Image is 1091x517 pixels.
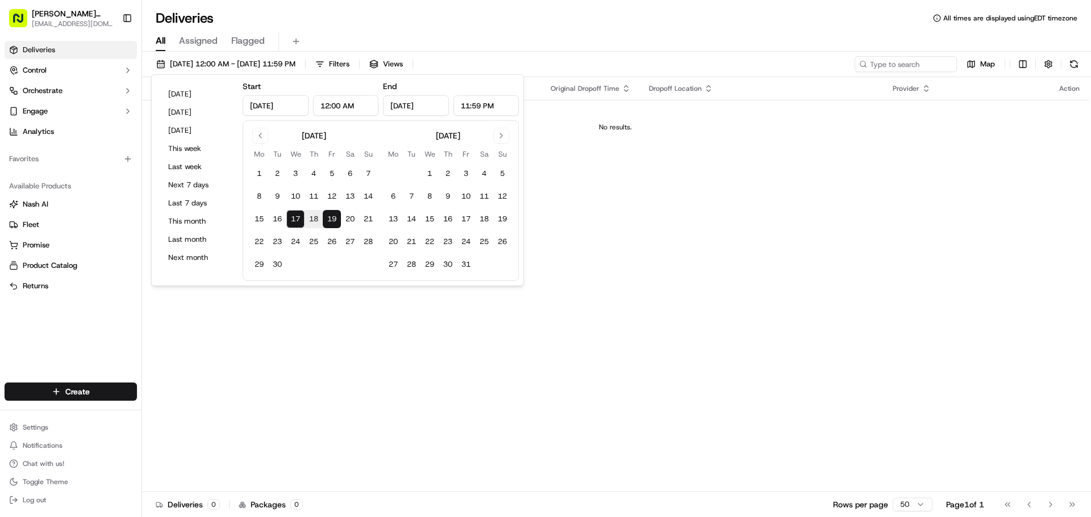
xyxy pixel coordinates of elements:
[11,148,76,157] div: Past conversations
[980,59,995,69] span: Map
[23,423,48,432] span: Settings
[493,210,511,228] button: 19
[35,207,92,216] span: [PERSON_NAME]
[402,233,420,251] button: 21
[51,108,186,120] div: Start new chat
[5,419,137,435] button: Settings
[359,148,377,160] th: Sunday
[243,95,309,116] input: Date
[5,5,118,32] button: [PERSON_NAME] BBQ[EMAIL_ADDRESS][DOMAIN_NAME]
[5,492,137,508] button: Log out
[151,56,301,72] button: [DATE] 12:00 AM - [DATE] 11:59 PM
[855,56,957,72] input: Type to search
[5,82,137,100] button: Orchestrate
[91,249,187,270] a: 💻API Documentation
[9,199,132,209] a: Nash AI
[252,128,268,144] button: Go to previous month
[23,106,48,116] span: Engage
[383,95,449,116] input: Date
[163,104,231,120] button: [DATE]
[9,220,132,230] a: Fleet
[163,86,231,102] button: [DATE]
[341,233,359,251] button: 27
[11,165,30,183] img: Grace Nketiah
[51,120,156,129] div: We're available if you need us!
[250,233,268,251] button: 22
[11,11,34,34] img: Nash
[439,210,457,228] button: 16
[23,441,63,450] span: Notifications
[1066,56,1082,72] button: Refresh
[384,187,402,205] button: 6
[493,128,509,144] button: Go to next month
[310,56,355,72] button: Filters
[30,73,205,85] input: Got a question? Start typing here...
[23,220,39,230] span: Fleet
[961,56,1000,72] button: Map
[101,176,124,185] span: [DATE]
[35,176,92,185] span: [PERSON_NAME]
[5,277,137,295] button: Returns
[833,499,888,510] p: Rows per page
[305,148,323,160] th: Thursday
[420,148,439,160] th: Wednesday
[23,459,64,468] span: Chat with us!
[23,127,54,137] span: Analytics
[250,148,268,160] th: Monday
[383,59,403,69] span: Views
[402,210,420,228] button: 14
[23,495,46,505] span: Log out
[5,456,137,472] button: Chat with us!
[163,177,231,193] button: Next 7 days
[163,141,231,157] button: This week
[305,233,323,251] button: 25
[23,477,68,486] span: Toggle Theme
[341,165,359,183] button: 6
[359,165,377,183] button: 7
[5,257,137,275] button: Product Catalog
[113,281,138,290] span: Pylon
[5,123,137,141] a: Analytics
[170,59,295,69] span: [DATE] 12:00 AM - [DATE] 11:59 PM
[1059,84,1080,93] div: Action
[341,148,359,160] th: Saturday
[323,210,341,228] button: 19
[649,84,702,93] span: Dropoff Location
[946,499,984,510] div: Page 1 of 1
[23,207,32,216] img: 1736555255976-a54dd68f-1ca7-489b-9aae-adbdc363a1c4
[11,108,32,129] img: 1736555255976-a54dd68f-1ca7-489b-9aae-adbdc363a1c4
[32,19,113,28] button: [EMAIL_ADDRESS][DOMAIN_NAME]
[163,159,231,175] button: Last week
[32,8,113,19] button: [PERSON_NAME] BBQ
[457,255,475,274] button: 31
[23,199,48,209] span: Nash AI
[359,233,377,251] button: 28
[402,148,420,160] th: Tuesday
[239,499,303,510] div: Packages
[5,383,137,401] button: Create
[305,187,323,205] button: 11
[11,45,207,64] p: Welcome 👋
[359,210,377,228] button: 21
[475,148,493,160] th: Saturday
[163,123,231,138] button: [DATE]
[11,255,20,264] div: 📗
[329,59,349,69] span: Filters
[286,148,305,160] th: Wednesday
[302,130,326,141] div: [DATE]
[420,233,439,251] button: 22
[359,187,377,205] button: 14
[475,210,493,228] button: 18
[250,165,268,183] button: 1
[24,108,44,129] img: 4920774857489_3d7f54699973ba98c624_72.jpg
[163,250,231,266] button: Next month
[475,187,493,205] button: 11
[5,216,137,234] button: Fleet
[5,195,137,213] button: Nash AI
[250,255,268,274] button: 29
[163,195,231,211] button: Last 7 days
[286,233,305,251] button: 24
[9,260,132,271] a: Product Catalog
